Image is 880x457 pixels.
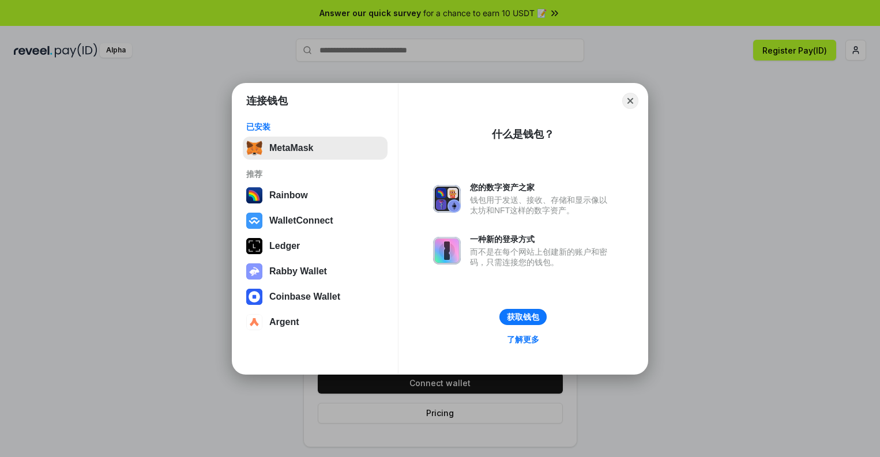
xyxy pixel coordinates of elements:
button: Ledger [243,235,388,258]
div: 您的数字资产之家 [470,182,613,192]
button: Argent [243,311,388,334]
div: Argent [269,317,299,327]
div: Ledger [269,241,300,251]
img: svg+xml,%3Csvg%20xmlns%3D%22http%3A%2F%2Fwww.w3.org%2F2000%2Fsvg%22%20fill%3D%22none%22%20viewBox... [433,237,461,265]
button: Coinbase Wallet [243,285,388,308]
div: 已安装 [246,122,384,132]
img: svg+xml,%3Csvg%20xmlns%3D%22http%3A%2F%2Fwww.w3.org%2F2000%2Fsvg%22%20width%3D%2228%22%20height%3... [246,238,262,254]
h1: 连接钱包 [246,94,288,108]
div: WalletConnect [269,216,333,226]
img: svg+xml,%3Csvg%20xmlns%3D%22http%3A%2F%2Fwww.w3.org%2F2000%2Fsvg%22%20fill%3D%22none%22%20viewBox... [433,185,461,213]
div: Rainbow [269,190,308,201]
button: MetaMask [243,137,388,160]
div: 什么是钱包？ [492,127,554,141]
div: MetaMask [269,143,313,153]
button: Rainbow [243,184,388,207]
div: 了解更多 [507,334,539,345]
div: 获取钱包 [507,312,539,322]
img: svg+xml,%3Csvg%20width%3D%2228%22%20height%3D%2228%22%20viewBox%3D%220%200%2028%2028%22%20fill%3D... [246,213,262,229]
a: 了解更多 [500,332,546,347]
img: svg+xml,%3Csvg%20width%3D%22120%22%20height%3D%22120%22%20viewBox%3D%220%200%20120%20120%22%20fil... [246,187,262,203]
button: 获取钱包 [499,309,547,325]
button: Rabby Wallet [243,260,388,283]
div: Rabby Wallet [269,266,327,277]
div: 钱包用于发送、接收、存储和显示像以太坊和NFT这样的数字资产。 [470,195,613,216]
div: 而不是在每个网站上创建新的账户和密码，只需连接您的钱包。 [470,247,613,267]
img: svg+xml,%3Csvg%20fill%3D%22none%22%20height%3D%2233%22%20viewBox%3D%220%200%2035%2033%22%20width%... [246,140,262,156]
img: svg+xml,%3Csvg%20width%3D%2228%22%20height%3D%2228%22%20viewBox%3D%220%200%2028%2028%22%20fill%3D... [246,289,262,305]
img: svg+xml,%3Csvg%20width%3D%2228%22%20height%3D%2228%22%20viewBox%3D%220%200%2028%2028%22%20fill%3D... [246,314,262,330]
div: 一种新的登录方式 [470,234,613,244]
div: Coinbase Wallet [269,292,340,302]
button: WalletConnect [243,209,388,232]
img: svg+xml,%3Csvg%20xmlns%3D%22http%3A%2F%2Fwww.w3.org%2F2000%2Fsvg%22%20fill%3D%22none%22%20viewBox... [246,263,262,280]
button: Close [622,93,638,109]
div: 推荐 [246,169,384,179]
